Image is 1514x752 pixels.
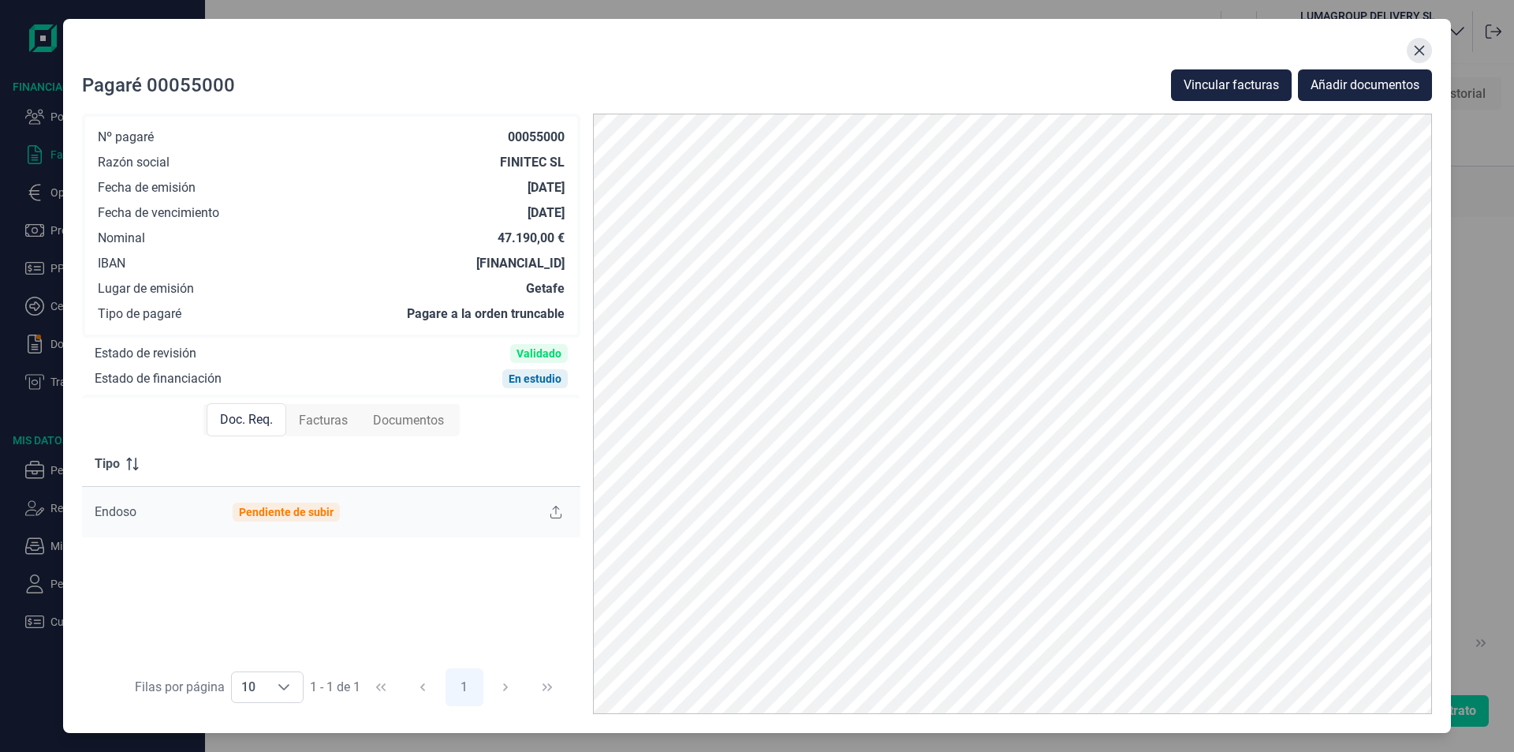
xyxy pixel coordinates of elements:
span: Doc. Req. [220,410,273,429]
button: Close [1407,38,1432,63]
span: 10 [232,672,265,702]
div: Lugar de emisión [98,281,194,297]
div: Pagare a la orden truncable [407,306,565,322]
div: En estudio [509,372,561,385]
span: Facturas [299,411,348,430]
div: Fecha de vencimiento [98,205,219,221]
div: Facturas [286,405,360,436]
div: Tipo de pagaré [98,306,181,322]
div: 00055000 [508,129,565,145]
div: FINITEC SL [500,155,565,170]
div: [DATE] [528,205,565,221]
div: Estado de revisión [95,346,196,361]
span: Endoso [95,504,136,519]
button: Page 1 [446,668,483,706]
div: 47.190,00 € [498,230,565,246]
div: Validado [516,347,561,360]
button: Previous Page [404,668,442,706]
div: Fecha de emisión [98,180,196,196]
div: Nominal [98,230,145,246]
button: Last Page [528,668,566,706]
div: [DATE] [528,180,565,196]
div: Choose [265,672,303,702]
div: IBAN [98,256,125,271]
span: 1 - 1 de 1 [310,681,360,694]
div: Pendiente de subir [239,506,334,518]
button: Añadir documentos [1298,69,1432,101]
div: [FINANCIAL_ID] [476,256,565,271]
div: Razón social [98,155,170,170]
div: Filas por página [135,678,225,697]
span: Añadir documentos [1311,76,1419,95]
div: Documentos [360,405,457,436]
div: Pagaré 00055000 [82,73,235,98]
img: PDF Viewer [593,114,1432,714]
button: Vincular facturas [1171,69,1292,101]
span: Tipo [95,455,120,473]
div: Nº pagaré [98,129,154,145]
span: Vincular facturas [1184,76,1279,95]
button: Next Page [487,668,524,706]
div: Getafe [526,281,565,297]
button: First Page [362,668,400,706]
div: Estado de financiación [95,371,222,387]
span: Documentos [373,411,444,430]
div: Doc. Req. [207,403,286,436]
